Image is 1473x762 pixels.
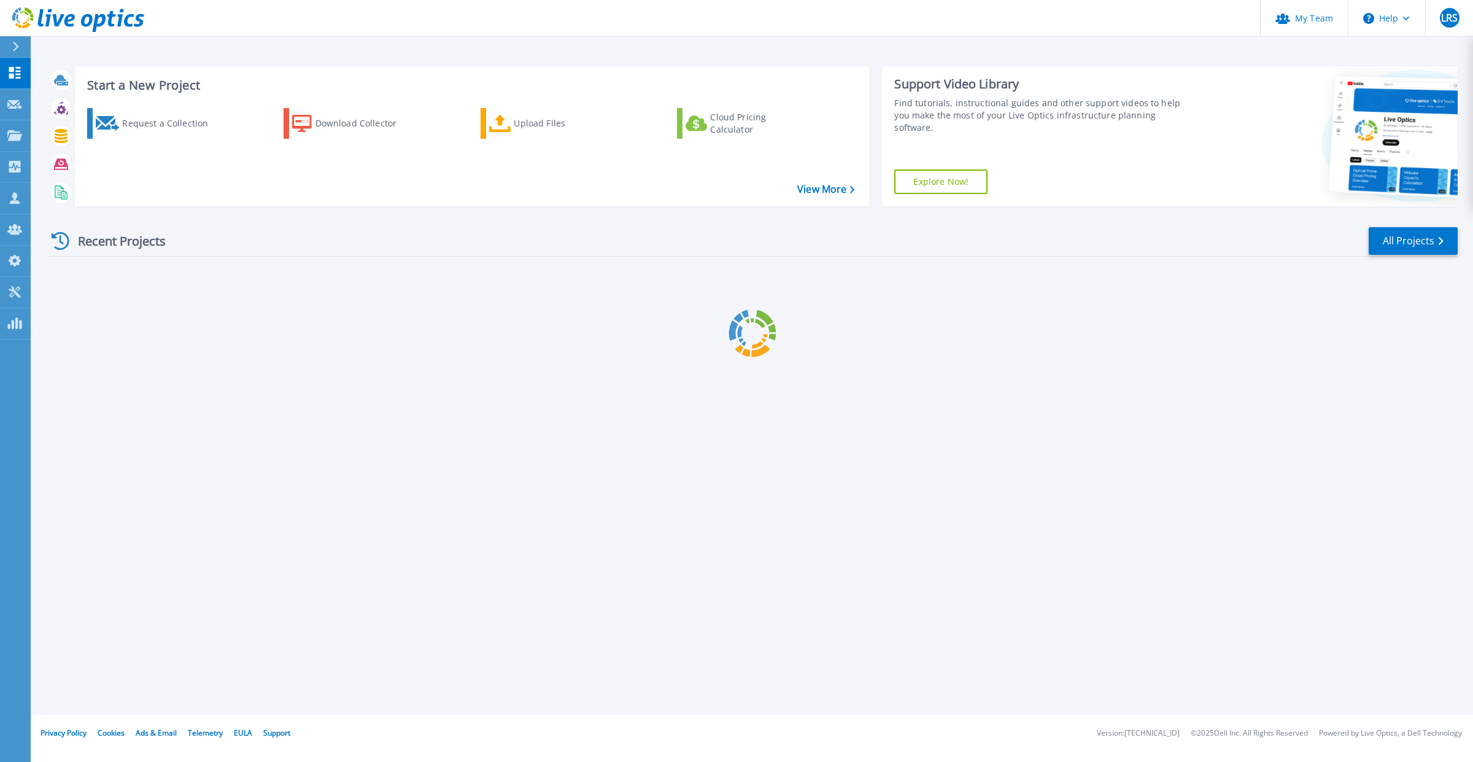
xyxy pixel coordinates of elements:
[1097,729,1180,737] li: Version: [TECHNICAL_ID]
[188,728,223,738] a: Telemetry
[1191,729,1308,737] li: © 2025 Dell Inc. All Rights Reserved
[98,728,125,738] a: Cookies
[284,108,420,139] a: Download Collector
[894,76,1191,92] div: Support Video Library
[122,111,220,136] div: Request a Collection
[47,226,182,256] div: Recent Projects
[315,111,414,136] div: Download Collector
[41,728,87,738] a: Privacy Policy
[894,169,988,194] a: Explore Now!
[677,108,814,139] a: Cloud Pricing Calculator
[1369,227,1458,255] a: All Projects
[1319,729,1462,737] li: Powered by Live Optics, a Dell Technology
[263,728,290,738] a: Support
[894,97,1191,134] div: Find tutorials, instructional guides and other support videos to help you make the most of your L...
[87,108,224,139] a: Request a Collection
[87,79,854,92] h3: Start a New Project
[514,111,612,136] div: Upload Files
[136,728,177,738] a: Ads & Email
[710,111,808,136] div: Cloud Pricing Calculator
[234,728,252,738] a: EULA
[481,108,617,139] a: Upload Files
[797,184,854,195] a: View More
[1441,13,1458,23] span: LRS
